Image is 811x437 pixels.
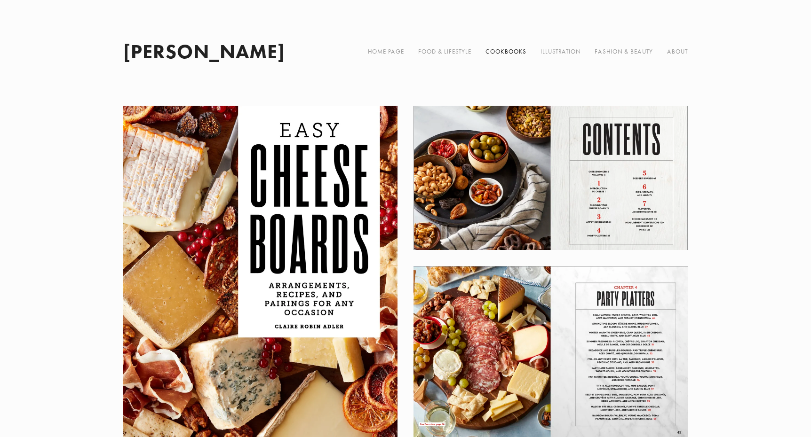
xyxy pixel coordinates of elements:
a: Home Page [368,40,404,63]
a: Fashion & Beauty [595,40,653,63]
a: Illustration [541,40,580,63]
a: About [667,40,688,63]
a: Food & Lifestyle [418,40,471,63]
a: [PERSON_NAME] [123,39,285,63]
a: Cookbooks [485,40,526,63]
